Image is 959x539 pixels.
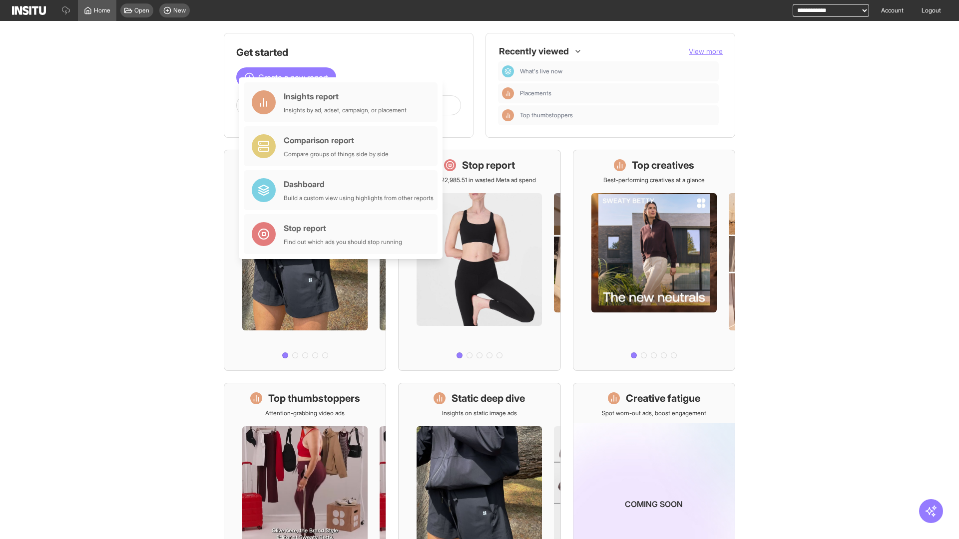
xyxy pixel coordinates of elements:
[689,47,723,55] span: View more
[689,46,723,56] button: View more
[236,67,336,87] button: Create a new report
[284,106,407,114] div: Insights by ad, adset, campaign, or placement
[284,238,402,246] div: Find out which ads you should stop running
[573,150,735,371] a: Top creativesBest-performing creatives at a glance
[452,391,525,405] h1: Static deep dive
[284,178,434,190] div: Dashboard
[462,158,515,172] h1: Stop report
[258,71,328,83] span: Create a new report
[268,391,360,405] h1: Top thumbstoppers
[603,176,705,184] p: Best-performing creatives at a glance
[224,150,386,371] a: What's live nowSee all active ads instantly
[173,6,186,14] span: New
[520,89,715,97] span: Placements
[284,134,389,146] div: Comparison report
[94,6,110,14] span: Home
[284,90,407,102] div: Insights report
[520,89,551,97] span: Placements
[284,150,389,158] div: Compare groups of things side by side
[520,111,573,119] span: Top thumbstoppers
[502,65,514,77] div: Dashboard
[520,111,715,119] span: Top thumbstoppers
[502,109,514,121] div: Insights
[632,158,694,172] h1: Top creatives
[502,87,514,99] div: Insights
[423,176,536,184] p: Save £22,985.51 in wasted Meta ad spend
[12,6,46,15] img: Logo
[236,45,461,59] h1: Get started
[398,150,560,371] a: Stop reportSave £22,985.51 in wasted Meta ad spend
[520,67,562,75] span: What's live now
[284,194,434,202] div: Build a custom view using highlights from other reports
[520,67,715,75] span: What's live now
[284,222,402,234] div: Stop report
[134,6,149,14] span: Open
[265,409,345,417] p: Attention-grabbing video ads
[442,409,517,417] p: Insights on static image ads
